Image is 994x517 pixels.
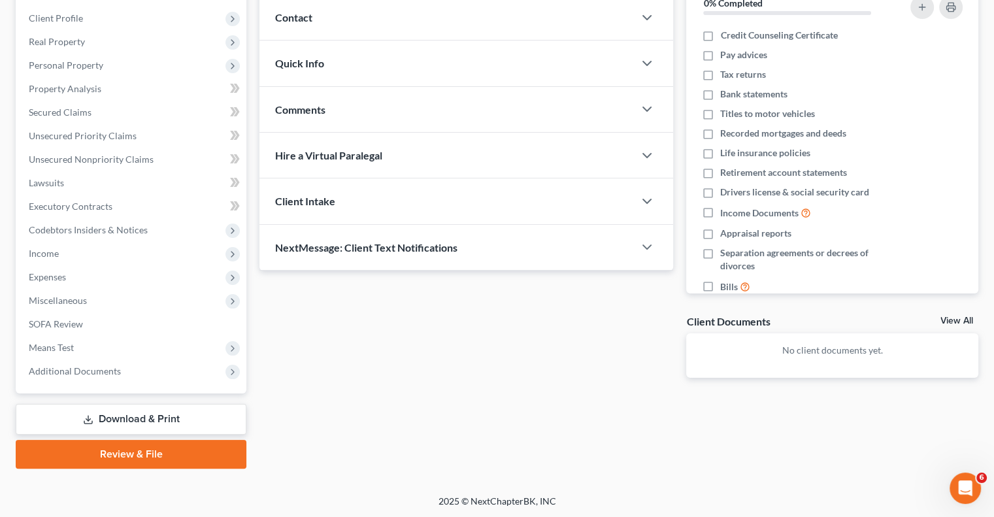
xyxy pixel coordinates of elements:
[29,59,103,71] span: Personal Property
[720,246,894,273] span: Separation agreements or decrees of divorces
[275,103,325,116] span: Comments
[275,149,382,161] span: Hire a Virtual Paralegal
[940,316,973,325] a: View All
[275,11,312,24] span: Contact
[275,195,335,207] span: Client Intake
[29,154,154,165] span: Unsecured Nonpriority Claims
[29,83,101,94] span: Property Analysis
[720,146,810,159] span: Life insurance policies
[29,36,85,47] span: Real Property
[29,271,66,282] span: Expenses
[720,227,791,240] span: Appraisal reports
[720,280,738,293] span: Bills
[720,88,787,101] span: Bank statements
[275,57,324,69] span: Quick Info
[686,314,770,328] div: Client Documents
[697,344,968,357] p: No client documents yet.
[950,473,981,504] iframe: Intercom live chat
[18,312,246,336] a: SOFA Review
[720,48,767,61] span: Pay advices
[720,186,869,199] span: Drivers license & social security card
[29,224,148,235] span: Codebtors Insiders & Notices
[29,365,121,376] span: Additional Documents
[29,248,59,259] span: Income
[18,148,246,171] a: Unsecured Nonpriority Claims
[18,77,246,101] a: Property Analysis
[18,101,246,124] a: Secured Claims
[29,201,112,212] span: Executory Contracts
[720,29,837,42] span: Credit Counseling Certificate
[18,171,246,195] a: Lawsuits
[720,166,847,179] span: Retirement account statements
[18,195,246,218] a: Executory Contracts
[720,207,799,220] span: Income Documents
[29,177,64,188] span: Lawsuits
[720,127,846,140] span: Recorded mortgages and deeds
[18,124,246,148] a: Unsecured Priority Claims
[720,68,766,81] span: Tax returns
[29,318,83,329] span: SOFA Review
[29,295,87,306] span: Miscellaneous
[976,473,987,483] span: 6
[29,130,137,141] span: Unsecured Priority Claims
[29,12,83,24] span: Client Profile
[16,404,246,435] a: Download & Print
[275,241,457,254] span: NextMessage: Client Text Notifications
[16,440,246,469] a: Review & File
[29,107,91,118] span: Secured Claims
[720,107,815,120] span: Titles to motor vehicles
[29,342,74,353] span: Means Test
